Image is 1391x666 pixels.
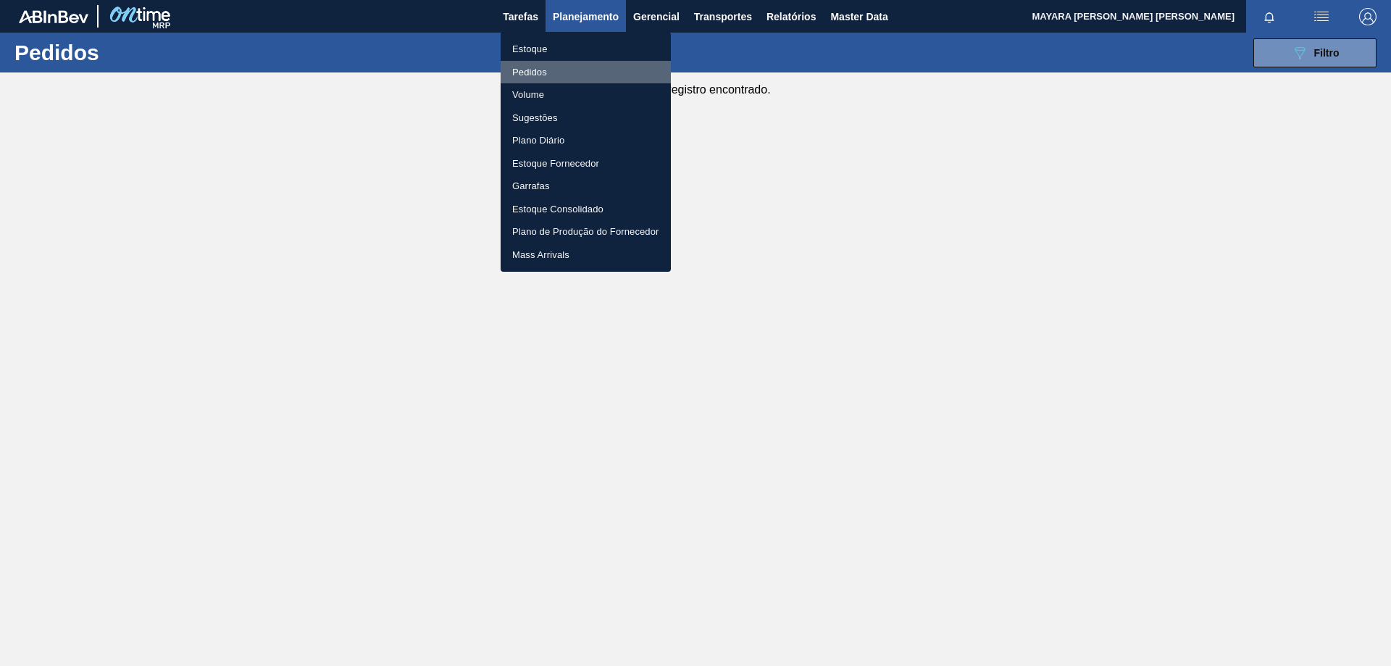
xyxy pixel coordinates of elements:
a: Mass Arrivals [501,243,671,267]
a: Pedidos [501,61,671,84]
a: Estoque Consolidado [501,198,671,221]
a: Plano de Produção do Fornecedor [501,220,671,243]
a: Volume [501,83,671,107]
a: Plano Diário [501,129,671,152]
a: Garrafas [501,175,671,198]
a: Estoque [501,38,671,61]
a: Sugestões [501,107,671,130]
a: Estoque Fornecedor [501,152,671,175]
